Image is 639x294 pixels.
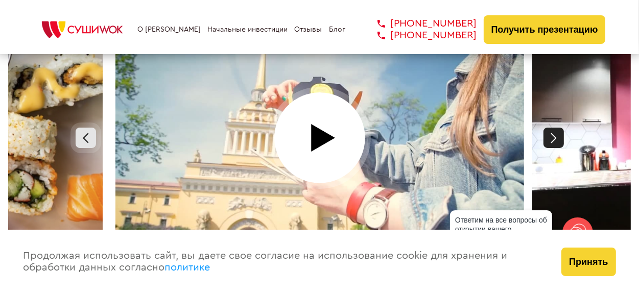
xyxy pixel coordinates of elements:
[362,18,477,30] a: [PHONE_NUMBER]
[165,262,210,273] a: политике
[295,26,322,34] a: Отзывы
[34,18,131,41] img: СУШИWOK
[13,230,552,294] div: Продолжая использовать сайт, вы даете свое согласие на использование cookie для хранения и обрабо...
[137,26,201,34] a: О [PERSON_NAME]
[484,15,606,44] button: Получить презентацию
[362,30,477,41] a: [PHONE_NUMBER]
[561,248,616,276] button: Принять
[450,210,552,248] div: Ответим на все вопросы об открытии вашего [PERSON_NAME]!
[207,26,288,34] a: Начальные инвестиции
[329,26,345,34] a: Блог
